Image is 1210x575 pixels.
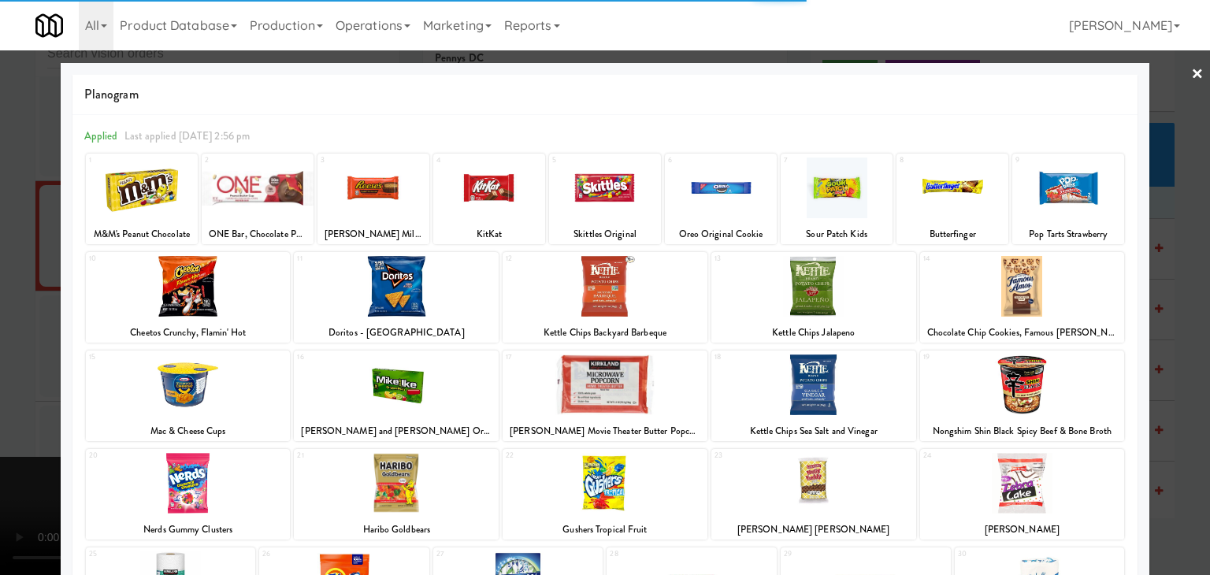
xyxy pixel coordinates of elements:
div: 19 [923,351,1023,364]
div: M&M's Peanut Chocolate [88,224,195,244]
div: 7 [784,154,837,167]
div: [PERSON_NAME] [PERSON_NAME] [711,520,916,540]
div: 4 [436,154,489,167]
div: 3[PERSON_NAME] Milk Chocolate Peanut Butter [317,154,429,244]
a: × [1191,50,1204,99]
div: 9Pop Tarts Strawberry [1012,154,1124,244]
span: Last applied [DATE] 2:56 pm [124,128,251,143]
div: Oreo Original Cookie [665,224,777,244]
div: Kettle Chips Sea Salt and Vinegar [711,421,916,441]
div: ONE Bar, Chocolate Peanut Butter Cup [202,224,314,244]
span: Applied [84,128,118,143]
div: 1 [89,154,142,167]
div: Cheetos Crunchy, Flamin' Hot [88,323,288,343]
div: 18 [714,351,814,364]
div: Haribo Goldbears [294,520,499,540]
div: Butterfinger [899,224,1006,244]
div: 17 [506,351,605,364]
div: 21 [297,449,396,462]
div: Chocolate Chip Cookies, Famous [PERSON_NAME] [922,323,1123,343]
div: 6 [668,154,721,167]
div: 2ONE Bar, Chocolate Peanut Butter Cup [202,154,314,244]
div: 19Nongshim Shin Black Spicy Beef & Bone Broth [920,351,1125,441]
div: 8 [900,154,952,167]
img: Micromart [35,12,63,39]
div: ONE Bar, Chocolate Peanut Butter Cup [204,224,311,244]
div: Pop Tarts Strawberry [1012,224,1124,244]
div: 9 [1015,154,1068,167]
div: 21Haribo Goldbears [294,449,499,540]
div: Haribo Goldbears [296,520,496,540]
div: 29 [784,547,866,561]
div: 4KitKat [433,154,545,244]
div: Skittles Original [549,224,661,244]
div: 28 [610,547,692,561]
div: Sour Patch Kids [781,224,893,244]
div: 1M&M's Peanut Chocolate [86,154,198,244]
div: [PERSON_NAME] [PERSON_NAME] [714,520,914,540]
div: 12Kettle Chips Backyard Barbeque [503,252,707,343]
div: Skittles Original [551,224,659,244]
div: Pop Tarts Strawberry [1015,224,1122,244]
div: 7Sour Patch Kids [781,154,893,244]
div: 14 [923,252,1023,265]
div: 23 [714,449,814,462]
div: Kettle Chips Backyard Barbeque [503,323,707,343]
div: 16[PERSON_NAME] and [PERSON_NAME] Original [294,351,499,441]
div: [PERSON_NAME] Movie Theater Butter Popcorn [505,421,705,441]
div: 13Kettle Chips Jalapeno [711,252,916,343]
div: Chocolate Chip Cookies, Famous [PERSON_NAME] [920,323,1125,343]
div: 15Mac & Cheese Cups [86,351,291,441]
div: 5Skittles Original [549,154,661,244]
div: Nerds Gummy Clusters [88,520,288,540]
div: Gushers Tropical Fruit [505,520,705,540]
div: 2 [205,154,258,167]
div: Sour Patch Kids [783,224,890,244]
span: Planogram [84,83,1126,106]
div: 23[PERSON_NAME] [PERSON_NAME] [711,449,916,540]
div: Butterfinger [896,224,1008,244]
div: 3 [321,154,373,167]
div: KitKat [433,224,545,244]
div: 14Chocolate Chip Cookies, Famous [PERSON_NAME] [920,252,1125,343]
div: Mac & Cheese Cups [88,421,288,441]
div: Doritos - [GEOGRAPHIC_DATA] [294,323,499,343]
div: Nongshim Shin Black Spicy Beef & Bone Broth [920,421,1125,441]
div: Doritos - [GEOGRAPHIC_DATA] [296,323,496,343]
div: [PERSON_NAME] and [PERSON_NAME] Original [296,421,496,441]
div: 13 [714,252,814,265]
div: 10 [89,252,188,265]
div: [PERSON_NAME] [922,520,1123,540]
div: KitKat [436,224,543,244]
div: 5 [552,154,605,167]
div: 16 [297,351,396,364]
div: 22Gushers Tropical Fruit [503,449,707,540]
div: 24[PERSON_NAME] [920,449,1125,540]
div: Mac & Cheese Cups [86,421,291,441]
div: 27 [436,547,518,561]
div: Kettle Chips Backyard Barbeque [505,323,705,343]
div: M&M's Peanut Chocolate [86,224,198,244]
div: 12 [506,252,605,265]
div: 11Doritos - [GEOGRAPHIC_DATA] [294,252,499,343]
div: Kettle Chips Jalapeno [711,323,916,343]
div: 30 [958,547,1040,561]
div: [PERSON_NAME] and [PERSON_NAME] Original [294,421,499,441]
div: 8Butterfinger [896,154,1008,244]
div: 15 [89,351,188,364]
div: 10Cheetos Crunchy, Flamin' Hot [86,252,291,343]
div: 26 [262,547,344,561]
div: 18Kettle Chips Sea Salt and Vinegar [711,351,916,441]
div: [PERSON_NAME] [920,520,1125,540]
div: 17[PERSON_NAME] Movie Theater Butter Popcorn [503,351,707,441]
div: [PERSON_NAME] Milk Chocolate Peanut Butter [317,224,429,244]
div: 6Oreo Original Cookie [665,154,777,244]
div: Nerds Gummy Clusters [86,520,291,540]
div: 24 [923,449,1023,462]
div: Kettle Chips Jalapeno [714,323,914,343]
div: 22 [506,449,605,462]
div: Cheetos Crunchy, Flamin' Hot [86,323,291,343]
div: [PERSON_NAME] Movie Theater Butter Popcorn [503,421,707,441]
div: 20Nerds Gummy Clusters [86,449,291,540]
div: 11 [297,252,396,265]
